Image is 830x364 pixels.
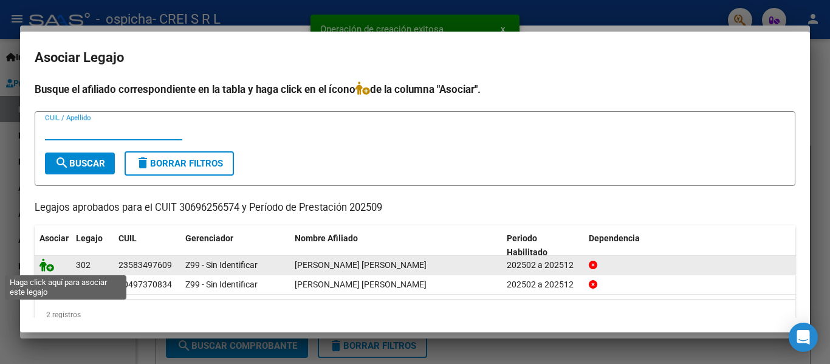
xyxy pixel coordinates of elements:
[118,258,172,272] div: 23583497609
[290,225,502,266] datatable-header-cell: Nombre Afiliado
[295,260,427,270] span: VILCHES RAMIREZ MATIAS GAEL
[76,233,103,243] span: Legajo
[502,225,584,266] datatable-header-cell: Periodo Habilitado
[39,233,69,243] span: Asociar
[125,151,234,176] button: Borrar Filtros
[135,158,223,169] span: Borrar Filtros
[507,258,579,272] div: 202502 a 202512
[507,233,547,257] span: Periodo Habilitado
[76,260,91,270] span: 302
[185,260,258,270] span: Z99 - Sin Identificar
[135,156,150,170] mat-icon: delete
[295,280,427,289] span: VILCHES RAMIREZ LAUTARO JOAQUIN
[789,323,818,352] div: Open Intercom Messenger
[118,233,137,243] span: CUIL
[35,81,795,97] h4: Busque el afiliado correspondiente en la tabla y haga click en el ícono de la columna "Asociar".
[180,225,290,266] datatable-header-cell: Gerenciador
[589,233,640,243] span: Dependencia
[114,225,180,266] datatable-header-cell: CUIL
[118,278,172,292] div: 20497370834
[45,153,115,174] button: Buscar
[76,280,91,289] span: 301
[55,156,69,170] mat-icon: search
[584,225,796,266] datatable-header-cell: Dependencia
[35,46,795,69] h2: Asociar Legajo
[55,158,105,169] span: Buscar
[185,280,258,289] span: Z99 - Sin Identificar
[71,225,114,266] datatable-header-cell: Legajo
[35,225,71,266] datatable-header-cell: Asociar
[35,300,795,330] div: 2 registros
[295,233,358,243] span: Nombre Afiliado
[185,233,233,243] span: Gerenciador
[35,201,795,216] p: Legajos aprobados para el CUIT 30696256574 y Período de Prestación 202509
[507,278,579,292] div: 202502 a 202512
